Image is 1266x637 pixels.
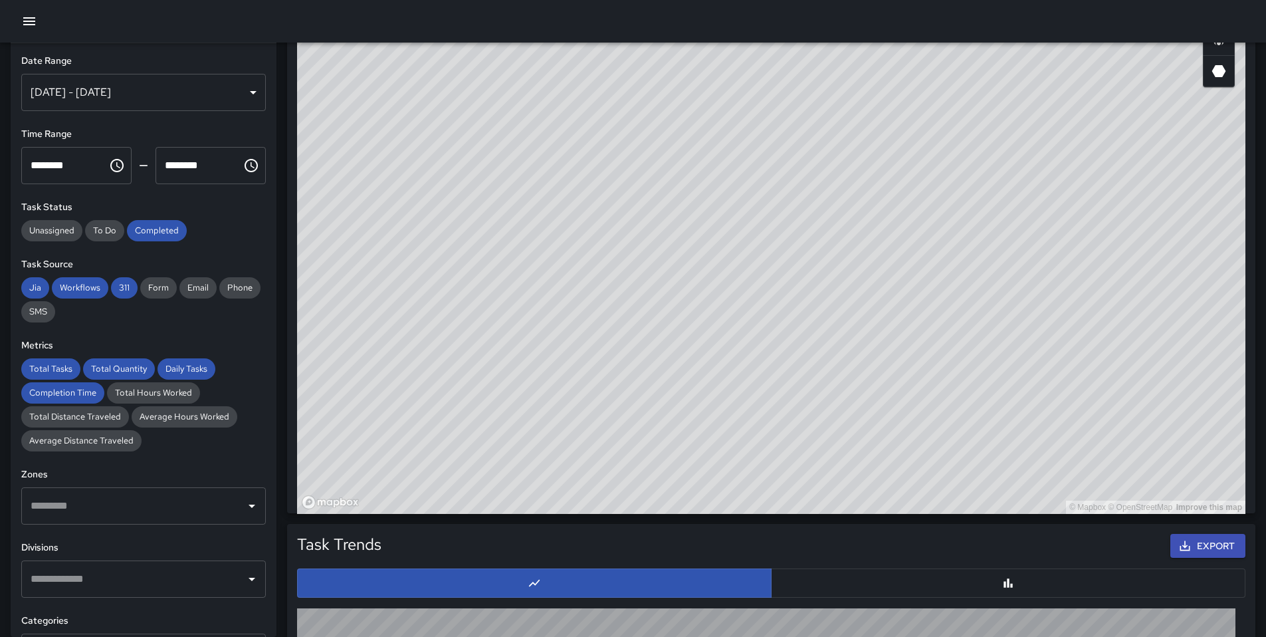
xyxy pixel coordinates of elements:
span: Workflows [52,282,108,293]
span: Average Distance Traveled [21,435,142,446]
h6: Zones [21,467,266,482]
div: Average Hours Worked [132,406,237,428]
div: Completed [127,220,187,241]
span: Total Tasks [21,363,80,374]
button: 3D Heatmap [1203,55,1235,87]
span: Completion Time [21,387,104,398]
div: Average Distance Traveled [21,430,142,451]
span: SMS [21,306,55,317]
div: Jia [21,277,49,299]
svg: Bar Chart [1002,576,1015,590]
button: Export [1170,534,1245,559]
span: Total Distance Traveled [21,411,129,422]
div: [DATE] - [DATE] [21,74,266,111]
span: 311 [111,282,138,293]
div: 311 [111,277,138,299]
h6: Date Range [21,54,266,68]
div: Form [140,277,177,299]
h6: Categories [21,614,266,628]
div: Total Quantity [83,358,155,380]
span: Jia [21,282,49,293]
div: Phone [219,277,261,299]
button: Open [243,497,261,515]
div: Total Hours Worked [107,382,200,404]
span: Phone [219,282,261,293]
div: To Do [85,220,124,241]
button: Open [243,570,261,588]
button: Line Chart [297,569,772,598]
div: Unassigned [21,220,82,241]
span: Total Quantity [83,363,155,374]
span: Daily Tasks [158,363,215,374]
div: Total Distance Traveled [21,406,129,428]
button: Bar Chart [771,569,1245,598]
span: To Do [85,225,124,236]
div: SMS [21,301,55,322]
svg: 3D Heatmap [1211,63,1227,79]
button: Choose time, selected time is 11:59 PM [238,152,264,179]
span: Form [140,282,177,293]
span: Unassigned [21,225,82,236]
span: Completed [127,225,187,236]
div: Workflows [52,277,108,299]
div: Email [179,277,217,299]
div: Total Tasks [21,358,80,380]
svg: Line Chart [528,576,541,590]
h6: Time Range [21,127,266,142]
span: Email [179,282,217,293]
button: Choose time, selected time is 12:00 AM [104,152,130,179]
h6: Task Status [21,200,266,215]
span: Average Hours Worked [132,411,237,422]
h6: Divisions [21,541,266,555]
div: Daily Tasks [158,358,215,380]
span: Total Hours Worked [107,387,200,398]
h5: Task Trends [297,534,381,555]
div: Completion Time [21,382,104,404]
h6: Task Source [21,257,266,272]
h6: Metrics [21,338,266,353]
